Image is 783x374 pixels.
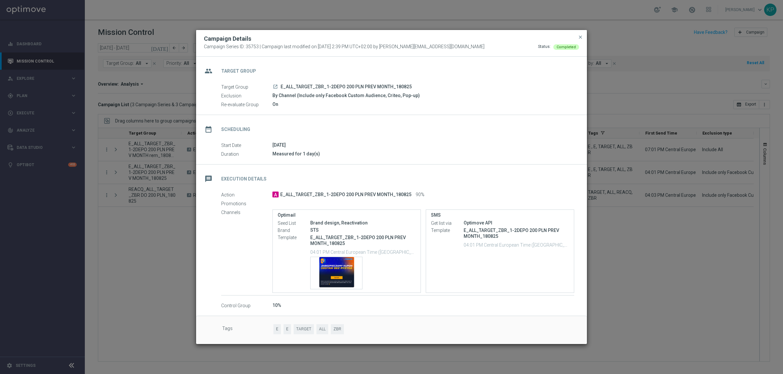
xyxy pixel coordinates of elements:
[221,176,267,182] h2: Execution Details
[553,44,579,49] colored-tag: Completed
[310,227,416,233] div: STS
[431,227,464,233] label: Template
[431,220,464,226] label: Get list via
[272,192,279,197] span: A
[310,249,416,255] p: 04:01 PM Central European Time ([GEOGRAPHIC_DATA]) (UTC +02:00)
[221,201,272,207] label: Promotions
[272,302,574,309] div: 10%
[294,324,314,334] span: TARGET
[272,151,574,157] div: Measured for 1 day(s)
[431,212,569,218] label: SMS
[578,35,583,40] span: close
[204,35,251,43] h2: Campaign Details
[272,101,574,108] div: On
[221,192,272,198] label: Action
[221,93,272,99] label: Exclusion
[280,192,411,198] span: E_ALL_TARGET_ZBR_1-2DEPO 200 PLN PREV MONTH_180825
[464,220,569,226] div: Optimove API
[221,126,250,133] h2: Scheduling
[538,44,551,50] div: Status:
[221,151,272,157] label: Duration
[331,324,344,334] span: ZBR
[464,227,569,239] p: E_ALL_TARGET_ZBR_1-2DEPO 200 PLN PREV MONTH_180825
[316,324,328,334] span: ALL
[416,192,424,198] span: 90%
[221,102,272,108] label: Re-evaluate Group
[284,324,291,334] span: E
[272,92,574,99] div: By Channel (Include only Facebook Custom Audience, Criteo, Pop-up)
[203,173,214,185] i: message
[272,84,278,90] a: launch
[278,212,416,218] label: Optimail
[272,142,574,148] div: [DATE]
[464,241,569,248] p: 04:01 PM Central European Time ([GEOGRAPHIC_DATA]) (UTC +02:00)
[310,235,416,246] p: E_ALL_TARGET_ZBR_1-2DEPO 200 PLN PREV MONTH_180825
[310,220,416,226] div: Brand design, Reactivation
[557,45,576,49] span: Completed
[221,68,256,74] h2: Target Group
[221,142,272,148] label: Start Date
[278,220,310,226] label: Seed List
[221,303,272,309] label: Control Group
[278,227,310,233] label: Brand
[221,84,272,90] label: Target Group
[278,235,310,240] label: Template
[273,84,278,89] i: launch
[203,65,214,77] i: group
[221,209,272,215] label: Channels
[273,324,281,334] span: E
[222,324,273,334] label: Tags
[281,84,412,90] span: E_ALL_TARGET_ZBR_1-2DEPO 200 PLN PREV MONTH_180825
[203,123,214,135] i: date_range
[204,44,484,50] span: Campaign Series ID: 35753 | Campaign last modified on [DATE] 2:39 PM UTC+02:00 by [PERSON_NAME][E...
